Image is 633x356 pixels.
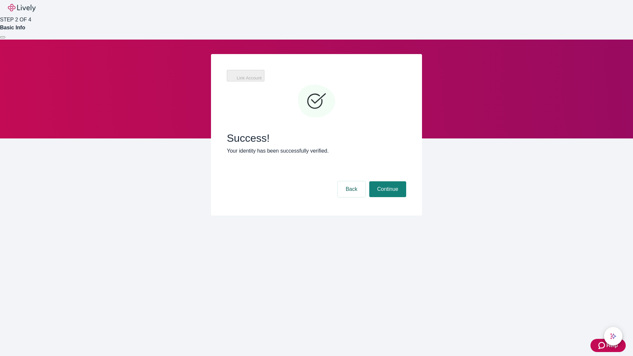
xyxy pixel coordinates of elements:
button: Back [338,181,365,197]
button: Zendesk support iconHelp [590,339,626,352]
span: Success! [227,132,406,144]
button: Link Account [227,70,264,81]
img: Lively [8,4,36,12]
svg: Checkmark icon [297,82,336,121]
span: Help [606,341,618,349]
svg: Zendesk support icon [598,341,606,349]
button: Continue [369,181,406,197]
p: Your identity has been successfully verified. [227,147,406,155]
svg: Lively AI Assistant [610,333,617,340]
button: chat [604,327,622,345]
